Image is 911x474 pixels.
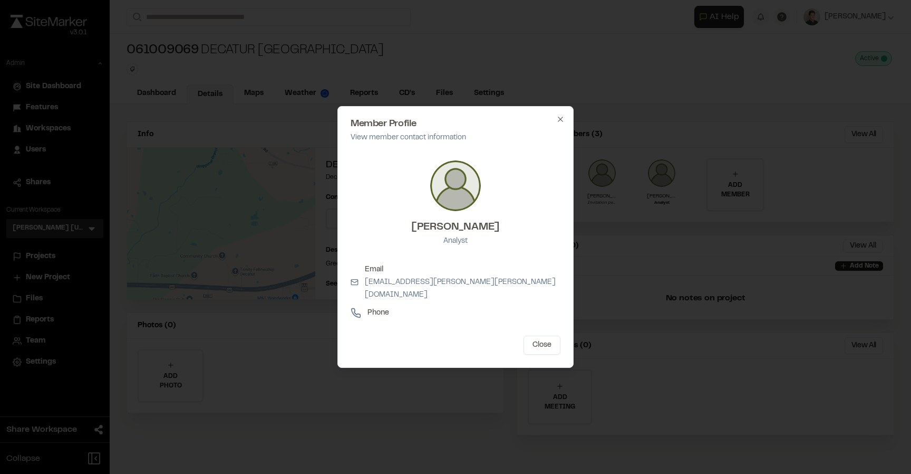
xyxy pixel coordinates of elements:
a: [EMAIL_ADDRESS][PERSON_NAME][PERSON_NAME][DOMAIN_NAME] [365,279,556,298]
h3: [PERSON_NAME] [411,220,500,235]
h2: Member Profile [351,119,560,129]
button: Close [524,336,560,355]
p: Phone [367,307,389,319]
p: View member contact information [351,132,560,144]
p: Analyst [411,235,500,247]
img: Mac Douglas [430,160,481,211]
p: Email [365,264,560,276]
